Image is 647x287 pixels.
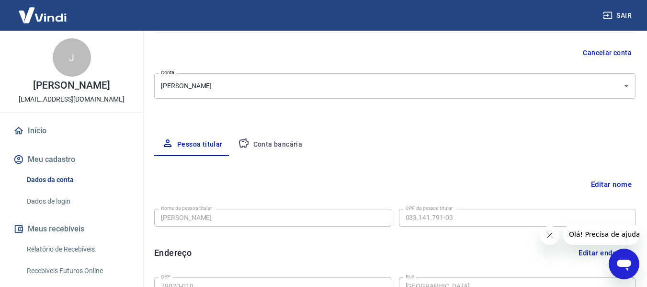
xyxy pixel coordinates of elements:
[11,149,132,170] button: Meu cadastro
[540,226,559,245] iframe: Fechar mensagem
[587,175,636,194] button: Editar nome
[563,224,639,245] iframe: Mensagem da empresa
[406,205,453,212] label: CPF da pessoa titular
[23,240,132,259] a: Relatório de Recebíveis
[11,0,74,30] img: Vindi
[23,192,132,211] a: Dados de login
[33,80,110,91] p: [PERSON_NAME]
[161,205,212,212] label: Nome da pessoa titular
[579,44,636,62] button: Cancelar conta
[601,7,636,24] button: Sair
[23,170,132,190] a: Dados da conta
[6,7,80,14] span: Olá! Precisa de ajuda?
[154,246,192,259] h6: Endereço
[23,261,132,281] a: Recebíveis Futuros Online
[154,73,636,99] div: [PERSON_NAME]
[609,249,639,279] iframe: Botão para abrir a janela de mensagens
[230,133,310,156] button: Conta bancária
[11,120,132,141] a: Início
[154,133,230,156] button: Pessoa titular
[53,38,91,77] div: J
[161,69,174,76] label: Conta
[161,273,170,280] label: CEP
[406,273,415,280] label: Rua
[11,218,132,240] button: Meus recebíveis
[575,244,636,262] button: Editar endereço
[19,94,125,104] p: [EMAIL_ADDRESS][DOMAIN_NAME]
